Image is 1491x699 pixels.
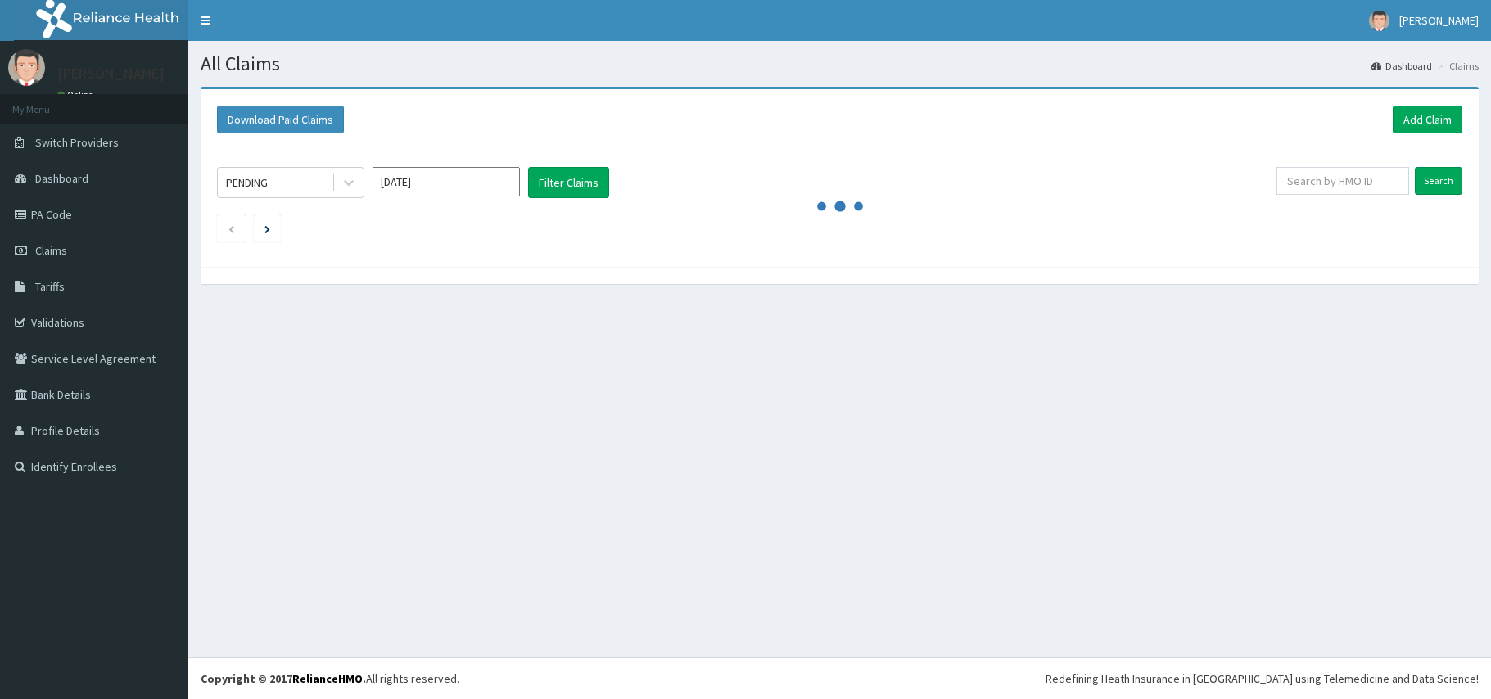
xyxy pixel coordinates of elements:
strong: Copyright © 2017 . [201,671,366,686]
span: [PERSON_NAME] [1399,13,1479,28]
a: Online [57,89,97,101]
a: RelianceHMO [292,671,363,686]
button: Filter Claims [528,167,609,198]
input: Select Month and Year [373,167,520,196]
h1: All Claims [201,53,1479,74]
span: Tariffs [35,279,65,294]
img: User Image [1369,11,1389,31]
img: User Image [8,49,45,86]
svg: audio-loading [816,182,865,231]
input: Search by HMO ID [1276,167,1409,195]
span: Claims [35,243,67,258]
span: Switch Providers [35,135,119,150]
p: [PERSON_NAME] [57,66,165,81]
div: Redefining Heath Insurance in [GEOGRAPHIC_DATA] using Telemedicine and Data Science! [1046,670,1479,687]
a: Previous page [228,221,235,236]
input: Search [1415,167,1462,195]
button: Download Paid Claims [217,106,344,133]
a: Dashboard [1371,59,1432,73]
span: Dashboard [35,171,88,186]
a: Add Claim [1393,106,1462,133]
div: PENDING [226,174,268,191]
li: Claims [1434,59,1479,73]
a: Next page [264,221,270,236]
footer: All rights reserved. [188,657,1491,699]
